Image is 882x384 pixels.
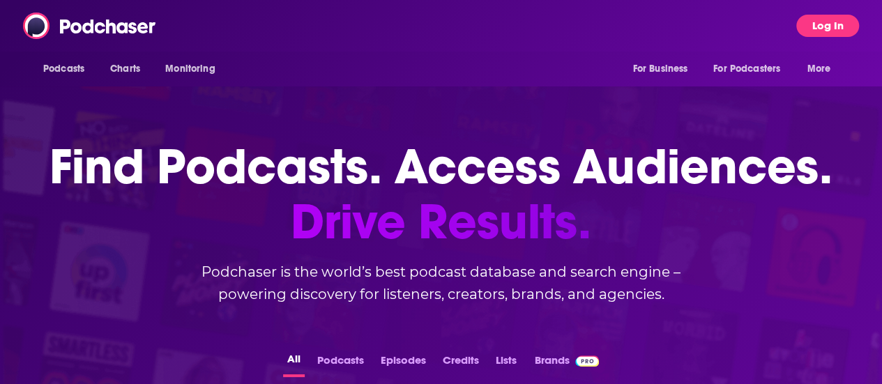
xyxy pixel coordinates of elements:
span: Podcasts [43,59,84,79]
button: Podcasts [313,350,368,377]
button: open menu [33,56,102,82]
span: More [807,59,831,79]
button: Credits [439,350,483,377]
h2: Podchaser is the world’s best podcast database and search engine – powering discovery for listene... [162,261,720,305]
button: open menu [798,56,849,82]
h1: Find Podcasts. Access Audiences. [50,139,832,249]
span: Drive Results. [50,194,832,249]
button: open menu [623,56,705,82]
button: Lists [492,350,521,377]
span: For Podcasters [713,59,780,79]
span: For Business [632,59,687,79]
button: Log In [796,15,859,37]
button: Episodes [377,350,430,377]
button: open menu [704,56,800,82]
button: All [283,350,305,377]
span: Charts [110,59,140,79]
a: Charts [101,56,149,82]
button: open menu [155,56,233,82]
img: Podchaser Pro [575,355,600,367]
a: BrandsPodchaser Pro [535,350,600,377]
img: Podchaser - Follow, Share and Rate Podcasts [23,13,157,39]
span: Monitoring [165,59,215,79]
